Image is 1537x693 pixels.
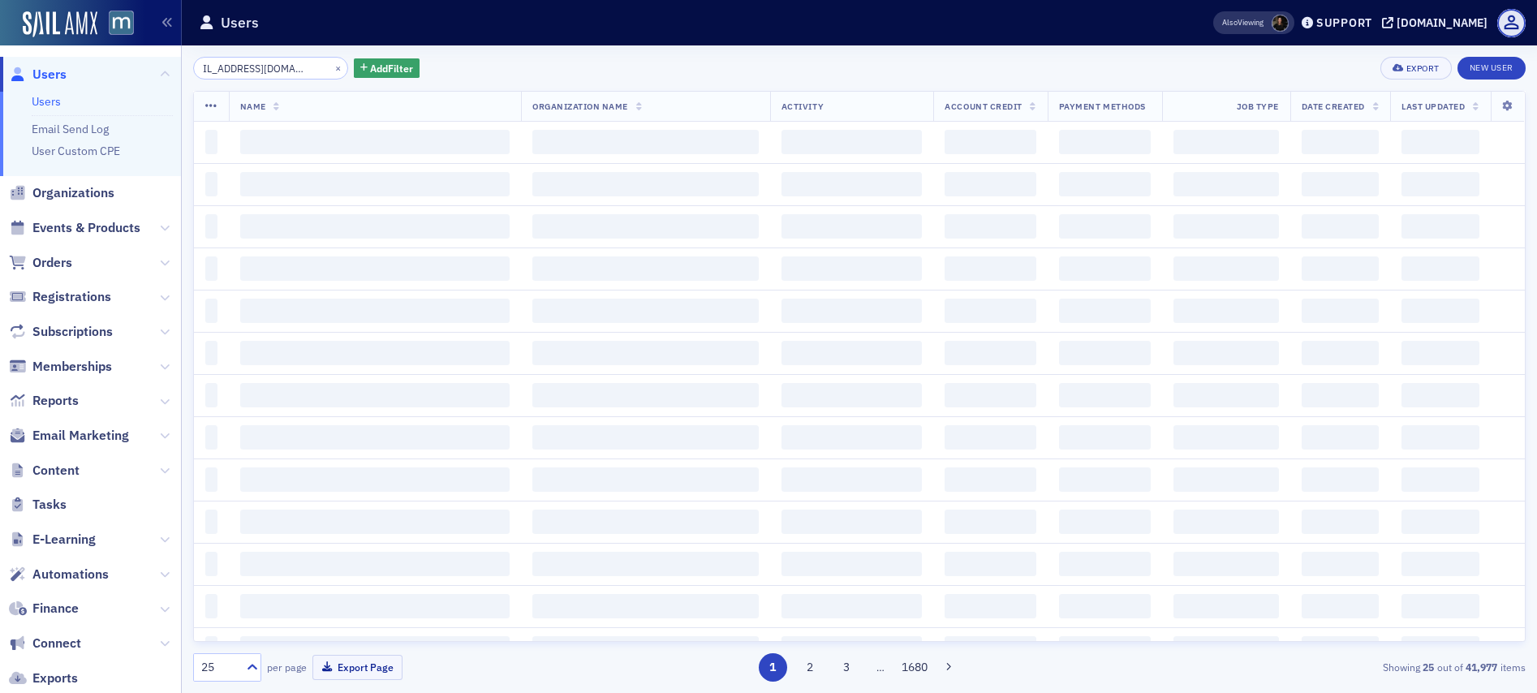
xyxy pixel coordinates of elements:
span: ‌ [1059,467,1151,492]
span: ‌ [945,510,1035,534]
a: User Custom CPE [32,144,120,158]
span: ‌ [1401,299,1479,323]
span: ‌ [532,383,759,407]
span: ‌ [1059,299,1151,323]
span: ‌ [532,425,759,450]
label: per page [267,660,307,674]
span: ‌ [240,299,510,323]
button: 1680 [901,653,929,682]
span: Orders [32,254,72,272]
strong: 25 [1420,660,1437,674]
span: ‌ [1401,172,1479,196]
div: Support [1316,15,1372,30]
span: ‌ [1173,256,1279,281]
a: Tasks [9,496,67,514]
span: ‌ [240,214,510,239]
span: ‌ [1173,299,1279,323]
span: ‌ [1401,594,1479,618]
span: Registrations [32,288,111,306]
span: ‌ [1173,214,1279,239]
span: ‌ [1302,341,1379,365]
span: ‌ [781,299,923,323]
span: ‌ [1173,130,1279,154]
span: Content [32,462,80,480]
a: Organizations [9,184,114,202]
span: ‌ [1173,383,1279,407]
span: ‌ [205,256,217,281]
span: ‌ [1059,425,1151,450]
div: [DOMAIN_NAME] [1397,15,1487,30]
span: Email Marketing [32,427,129,445]
span: ‌ [1302,214,1379,239]
span: … [869,660,892,674]
span: ‌ [205,467,217,492]
span: ‌ [205,552,217,576]
span: ‌ [240,172,510,196]
span: Account Credit [945,101,1022,112]
span: ‌ [205,130,217,154]
span: ‌ [1302,172,1379,196]
span: Profile [1497,9,1526,37]
a: Users [32,94,61,109]
span: Name [240,101,266,112]
span: ‌ [781,130,923,154]
span: ‌ [1401,256,1479,281]
span: Last Updated [1401,101,1465,112]
span: ‌ [240,383,510,407]
span: ‌ [1059,172,1151,196]
span: ‌ [1059,256,1151,281]
span: Tasks [32,496,67,514]
span: ‌ [1173,552,1279,576]
div: Showing out of items [1093,660,1526,674]
a: Orders [9,254,72,272]
a: Connect [9,635,81,652]
span: ‌ [781,341,923,365]
span: ‌ [945,425,1035,450]
a: Email Marketing [9,427,129,445]
span: Organizations [32,184,114,202]
span: ‌ [1401,383,1479,407]
span: ‌ [1059,636,1151,661]
span: ‌ [532,172,759,196]
a: Users [9,66,67,84]
span: ‌ [1059,130,1151,154]
a: SailAMX [23,11,97,37]
span: ‌ [1302,256,1379,281]
span: Organization Name [532,101,628,112]
span: ‌ [1401,636,1479,661]
span: Subscriptions [32,323,113,341]
span: E-Learning [32,531,96,549]
span: ‌ [205,636,217,661]
span: ‌ [781,383,923,407]
span: ‌ [945,214,1035,239]
span: ‌ [945,636,1035,661]
span: Viewing [1222,17,1264,28]
span: ‌ [1401,467,1479,492]
span: ‌ [205,510,217,534]
span: ‌ [1302,467,1379,492]
span: Connect [32,635,81,652]
span: ‌ [205,341,217,365]
span: Lauren McDonough [1272,15,1289,32]
span: Add Filter [370,61,413,75]
span: ‌ [781,467,923,492]
span: ‌ [781,510,923,534]
div: Also [1222,17,1238,28]
span: Payment Methods [1059,101,1146,112]
span: ‌ [945,256,1035,281]
a: New User [1457,57,1526,80]
input: Search… [193,57,348,80]
span: ‌ [1059,214,1151,239]
a: E-Learning [9,531,96,549]
a: Reports [9,392,79,410]
span: ‌ [532,299,759,323]
span: Automations [32,566,109,583]
span: ‌ [1302,552,1379,576]
a: View Homepage [97,11,134,38]
span: ‌ [1173,341,1279,365]
span: Date Created [1302,101,1365,112]
span: ‌ [1173,172,1279,196]
span: ‌ [1059,552,1151,576]
button: × [331,60,346,75]
button: [DOMAIN_NAME] [1382,17,1493,28]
